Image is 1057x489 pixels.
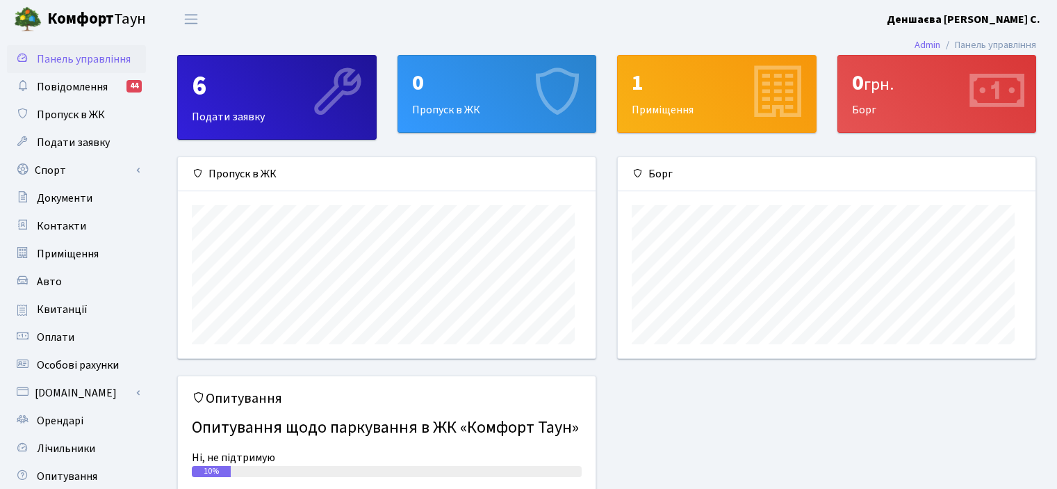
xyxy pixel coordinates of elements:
a: Спорт [7,157,146,184]
span: Квитанції [37,302,88,317]
div: Подати заявку [178,56,376,139]
div: Борг [618,157,1035,191]
a: 0Пропуск в ЖК [398,55,597,133]
span: Таун [47,8,146,31]
a: Подати заявку [7,129,146,157]
div: Пропуск в ЖК [398,56,596,132]
span: Панель управління [37,51,131,67]
div: 6 [192,70,362,103]
a: Повідомлення44 [7,73,146,101]
div: Пропуск в ЖК [178,157,596,191]
span: Авто [37,274,62,289]
span: грн. [864,72,894,97]
a: Приміщення [7,240,146,268]
a: [DOMAIN_NAME] [7,379,146,407]
span: Подати заявку [37,135,110,150]
span: Лічильники [37,441,95,456]
div: Ні, не підтримую [192,449,582,466]
nav: breadcrumb [894,31,1057,60]
li: Панель управління [940,38,1036,53]
h5: Опитування [192,390,582,407]
div: 0 [412,70,582,96]
a: Панель управління [7,45,146,73]
button: Переключити навігацію [174,8,208,31]
a: Деншаєва [PERSON_NAME] С. [887,11,1040,28]
span: Оплати [37,330,74,345]
a: Документи [7,184,146,212]
div: Приміщення [618,56,816,132]
div: 1 [632,70,802,96]
a: Контакти [7,212,146,240]
span: Документи [37,191,92,206]
span: Контакти [37,218,86,234]
span: Опитування [37,469,97,484]
a: Оплати [7,323,146,351]
a: Особові рахунки [7,351,146,379]
b: Комфорт [47,8,114,30]
a: Авто [7,268,146,296]
span: Повідомлення [37,79,108,95]
span: Орендарі [37,413,83,428]
h4: Опитування щодо паркування в ЖК «Комфорт Таун» [192,412,582,444]
div: 44 [126,80,142,93]
a: 1Приміщення [617,55,817,133]
img: logo.png [14,6,42,33]
span: Пропуск в ЖК [37,107,105,122]
a: Лічильники [7,435,146,463]
div: Борг [838,56,1036,132]
a: 6Подати заявку [177,55,377,140]
a: Квитанції [7,296,146,323]
div: 10% [192,466,231,477]
a: Орендарі [7,407,146,435]
span: Особові рахунки [37,358,119,373]
b: Деншаєва [PERSON_NAME] С. [887,12,1040,27]
span: Приміщення [37,246,99,262]
a: Пропуск в ЖК [7,101,146,129]
div: 0 [852,70,1022,96]
a: Admin [915,38,940,52]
